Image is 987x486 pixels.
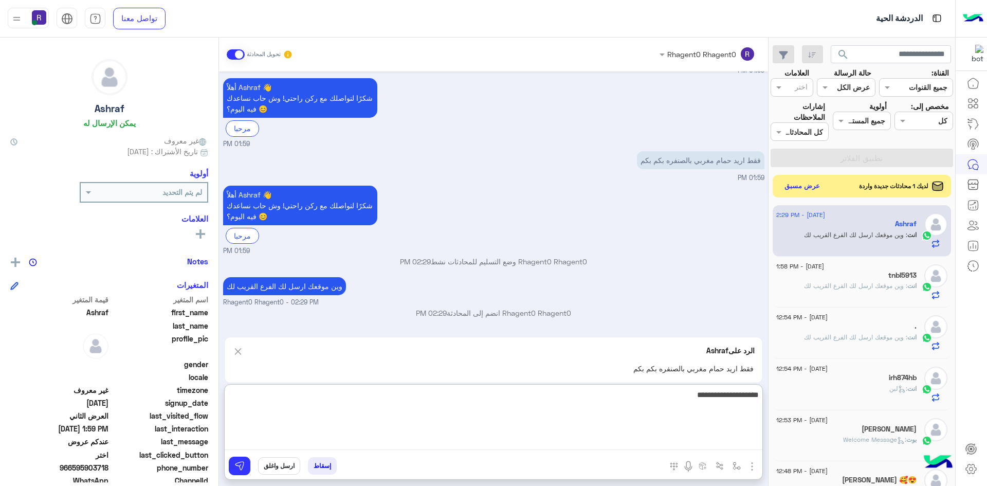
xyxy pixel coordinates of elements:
[965,45,983,63] img: 322853014244696
[930,12,943,25] img: tab
[776,210,825,220] span: [DATE] - 2:29 PM
[771,101,825,123] label: إشارات الملاحظات
[234,461,245,471] img: send message
[924,213,947,236] img: defaultAdmin.png
[164,135,208,146] span: غير معروف
[92,60,127,95] img: defaultAdmin.png
[223,277,346,295] p: 13/8/2025, 2:29 PM
[907,385,917,392] span: انت
[907,333,917,341] span: انت
[931,67,949,78] label: القناة:
[780,179,825,194] button: عرض مسبق
[670,462,678,471] img: make a call
[10,398,108,408] span: 2025-08-13T10:56:17.659Z
[10,410,108,421] span: العرض الثاني
[223,78,377,118] p: 13/8/2025, 1:59 PM
[637,151,764,169] p: 13/8/2025, 1:59 PM
[804,333,907,341] span: وين موقعك ارسل لك الفرع القريب لك
[843,436,906,443] span: : Welcome Message
[177,280,208,290] h6: المتغيرات
[10,214,208,223] h6: العلامات
[922,384,932,394] img: WhatsApp
[85,8,105,29] a: tab
[907,231,917,239] span: انت
[924,264,947,287] img: defaultAdmin.png
[795,81,809,95] div: اختر
[706,345,755,356] p: الرد على Ashraf
[834,67,871,78] label: حالة الرسالة
[837,48,849,61] span: search
[111,294,209,305] span: اسم المتغير
[416,309,447,317] span: 02:29 PM
[187,257,208,266] h6: Notes
[308,457,337,475] button: إسقاط
[111,398,209,408] span: signup_date
[10,359,108,370] span: null
[223,186,377,225] p: 13/8/2025, 1:59 PM
[842,476,917,484] h5: Abo Makka 🥰😍
[10,462,108,473] span: 966595903718
[915,322,917,331] h5: .
[258,457,300,475] button: ارسل واغلق
[10,294,108,305] span: قيمة المتغير
[127,146,198,157] span: تاريخ الأشتراك : [DATE]
[694,457,711,474] button: create order
[784,67,809,78] label: العلامات
[699,462,707,470] img: create order
[10,423,108,434] span: 2025-08-13T10:59:57.4704023Z
[776,313,828,322] span: [DATE] - 12:54 PM
[226,120,259,136] div: مرحبا
[922,282,932,292] img: WhatsApp
[746,460,758,473] img: send attachment
[223,246,250,256] span: 01:59 PM
[111,423,209,434] span: last_interaction
[922,230,932,241] img: WhatsApp
[869,101,887,112] label: أولوية
[920,445,956,481] img: hulul-logo.png
[111,475,209,486] span: ChannelId
[911,101,949,112] label: مخصص إلى:
[247,50,281,59] small: تحويل المحادثة
[776,262,824,271] span: [DATE] - 1:58 PM
[11,258,20,267] img: add
[111,449,209,460] span: last_clicked_button
[232,345,244,358] img: scroll
[111,333,209,357] span: profile_pic
[95,103,124,115] h5: Ashraf
[32,10,46,25] img: userImage
[859,182,928,191] span: لديك 1 محادثات جديدة واردة
[10,436,108,447] span: عندكم عروض
[888,271,917,280] h5: tnbl5913
[862,425,917,434] h5: zubair khan
[111,410,209,421] span: last_visited_flow
[10,449,108,460] span: اختر
[111,462,209,473] span: phone_number
[889,385,907,392] span: : لبن
[922,333,932,343] img: WhatsApp
[804,282,907,290] span: وين موقعك ارسل لك الفرع القريب لك
[771,149,953,167] button: تطبيق الفلاتر
[10,385,108,395] span: غير معروف
[223,256,764,267] p: Rhagent0 Rhagent0 وضع التسليم للمحادثات نشط
[223,308,764,318] p: Rhagent0 Rhagent0 انضم إلى المحادثة
[924,367,947,390] img: defaultAdmin.png
[111,436,209,447] span: last_message
[831,45,856,67] button: search
[111,307,209,318] span: first_name
[83,333,108,359] img: defaultAdmin.png
[922,436,932,446] img: WhatsApp
[889,373,917,382] h5: irh874hb
[10,307,108,318] span: Ashraf
[10,372,108,383] span: null
[83,118,136,128] h6: يمكن الإرسال له
[895,220,917,228] h5: Ashraf
[776,466,828,476] span: [DATE] - 12:48 PM
[29,258,37,266] img: notes
[711,457,728,474] button: Trigger scenario
[10,12,23,25] img: profile
[61,13,73,25] img: tab
[111,372,209,383] span: locale
[733,462,741,470] img: select flow
[906,436,917,443] span: بوت
[963,8,983,29] img: Logo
